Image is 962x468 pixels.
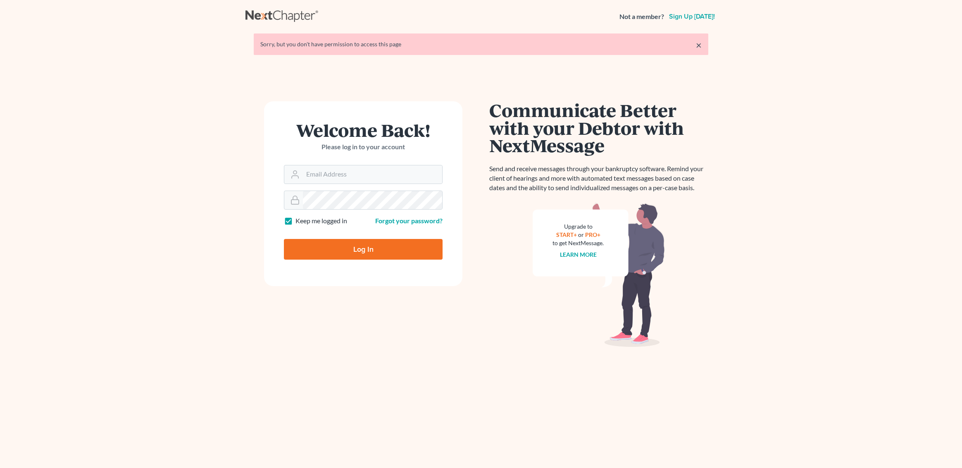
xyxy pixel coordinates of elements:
[585,231,600,238] a: PRO+
[533,203,665,347] img: nextmessage_bg-59042aed3d76b12b5cd301f8e5b87938c9018125f34e5fa2b7a6b67550977c72.svg
[489,164,708,193] p: Send and receive messages through your bankruptcy software. Remind your client of hearings and mo...
[489,101,708,154] h1: Communicate Better with your Debtor with NextMessage
[552,239,604,247] div: to get NextMessage.
[295,216,347,226] label: Keep me logged in
[375,217,443,224] a: Forgot your password?
[284,239,443,260] input: Log In
[619,12,664,21] strong: Not a member?
[303,165,442,184] input: Email Address
[578,231,584,238] span: or
[556,231,577,238] a: START+
[260,40,702,48] div: Sorry, but you don't have permission to access this page
[284,121,443,139] h1: Welcome Back!
[667,13,717,20] a: Sign up [DATE]!
[696,40,702,50] a: ×
[552,222,604,231] div: Upgrade to
[560,251,597,258] a: Learn more
[284,142,443,152] p: Please log in to your account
